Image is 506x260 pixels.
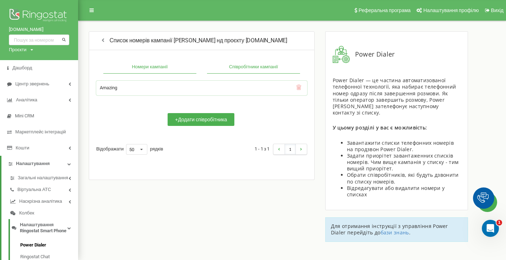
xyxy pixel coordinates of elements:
span: Маркетплейс інтеграцій [15,129,66,135]
a: Маркетплейс інтеграцій [7,129,71,135]
span: Кошти [16,145,29,151]
iframe: Intercom live chat [482,220,499,237]
input: Пошук за номером [9,35,69,45]
span: Ringostat Chat [20,254,50,260]
span: Power Dialer [20,242,46,248]
a: Аналiтика [7,97,71,103]
span: Mini CRM [15,113,34,119]
span: 1 [496,220,502,225]
li: Обрати співробітників, які будуть дзвонити по списку номерів. [347,172,461,185]
span: Центр звернень [15,81,49,87]
span: Amazing [100,85,117,91]
li: Завантажити списки телефонних номерів на продзвон Power Dialer. [347,140,461,153]
div: Список номерів кампанії [PERSON_NAME] нд проєкту [DOMAIN_NAME] [89,31,315,50]
a: Кошти [7,145,71,151]
span: Віртуальна АТС [17,187,51,193]
a: Загальні налаштування [10,175,71,181]
button: Співробітники кампанії [207,61,300,74]
span: Колбек [19,210,34,216]
a: [DOMAIN_NAME] [9,27,69,33]
a: Центр звернень [7,81,71,87]
a: 1 [285,144,296,154]
div: Pagination Navigation [273,144,307,155]
a: Налаштування Ringostat Smart Phone [12,222,71,234]
div: Для отримання інструкції з управління Power Dialer перейдіть до . [325,217,468,242]
li: Відредагувати або видалити номери у списках [347,185,461,198]
span: Наскрізна аналітика [19,198,62,205]
img: Ringostat logo [9,7,69,25]
span: Загальні налаштування [18,175,68,181]
span: Аналiтика [16,97,37,103]
div: Power Dialer — це частина автоматизованої телефонної технології, яка набирає телефонний номер одр... [333,77,461,116]
a: бази знань [381,229,409,236]
span: Дашборд [12,65,32,71]
a: Power Dialer [20,242,71,248]
div: Проєкти [9,47,27,53]
a: Налаштування [9,161,71,167]
a: Колбек [10,210,71,216]
span: Налаштування [16,161,50,167]
a: Дашборд [7,65,71,71]
span: 1 - 1 з 1 [255,146,270,152]
span: Налаштування Ringostat Smart Phone [20,222,67,234]
div: 50 [129,147,134,152]
div: У цьому розділі у вас є можливість: [333,124,461,131]
li: Задати приорітет завантаженних списків номерів. Чим вище кампанія у списку - тим вищий приорітет. [347,153,461,172]
a: Віртуальна АТС [10,187,71,193]
a: Ringostat Chat [20,254,71,260]
button: Номери кампанії [103,61,196,74]
a: Наскрізна аналітика [10,198,71,205]
button: +Додати співробітника [168,113,234,126]
div: Power Dialer [333,46,461,63]
img: infoPowerDialer [333,46,350,63]
div: Відображати рядків [96,144,163,155]
a: Mini CRM [7,113,71,119]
